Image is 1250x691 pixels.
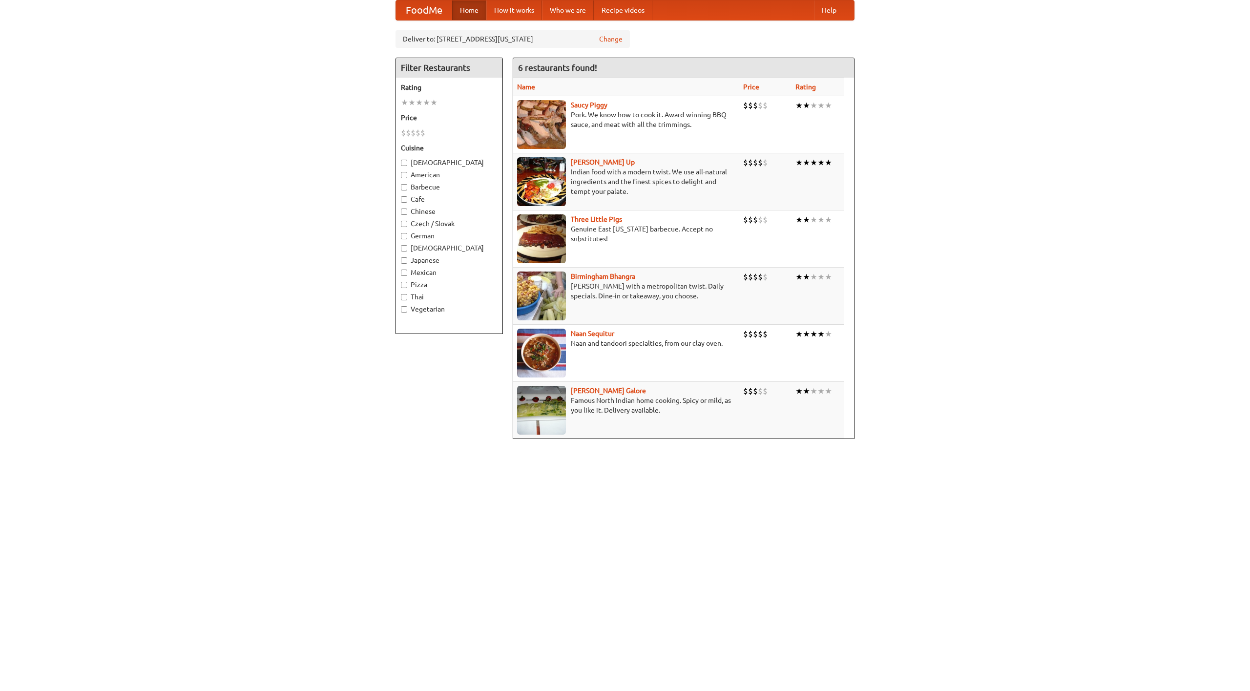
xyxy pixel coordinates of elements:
[758,329,763,339] li: $
[401,304,498,314] label: Vegetarian
[401,160,407,166] input: [DEMOGRAPHIC_DATA]
[758,386,763,397] li: $
[795,83,816,91] a: Rating
[763,272,768,282] li: $
[743,386,748,397] li: $
[825,100,832,111] li: ★
[748,272,753,282] li: $
[763,157,768,168] li: $
[401,294,407,300] input: Thai
[753,214,758,225] li: $
[763,100,768,111] li: $
[486,0,542,20] a: How it works
[452,0,486,20] a: Home
[758,214,763,225] li: $
[825,157,832,168] li: ★
[571,330,614,337] a: Naan Sequitur
[416,97,423,108] li: ★
[423,97,430,108] li: ★
[758,272,763,282] li: $
[753,100,758,111] li: $
[396,0,452,20] a: FoodMe
[817,329,825,339] li: ★
[401,172,407,178] input: American
[748,214,753,225] li: $
[571,272,635,280] b: Birmingham Bhangra
[517,214,566,263] img: littlepigs.jpg
[542,0,594,20] a: Who we are
[401,231,498,241] label: German
[401,127,406,138] li: $
[416,127,420,138] li: $
[810,386,817,397] li: ★
[401,270,407,276] input: Mexican
[753,329,758,339] li: $
[810,100,817,111] li: ★
[803,386,810,397] li: ★
[517,329,566,377] img: naansequitur.jpg
[743,272,748,282] li: $
[599,34,623,44] a: Change
[748,386,753,397] li: $
[753,386,758,397] li: $
[401,113,498,123] h5: Price
[401,194,498,204] label: Cafe
[401,255,498,265] label: Japanese
[401,209,407,215] input: Chinese
[758,157,763,168] li: $
[810,157,817,168] li: ★
[517,167,735,196] p: Indian food with a modern twist. We use all-natural ingredients and the finest spices to delight ...
[795,272,803,282] li: ★
[571,101,607,109] a: Saucy Piggy
[571,215,622,223] a: Three Little Pigs
[401,83,498,92] h5: Rating
[817,157,825,168] li: ★
[401,170,498,180] label: American
[803,157,810,168] li: ★
[401,207,498,216] label: Chinese
[517,110,735,129] p: Pork. We know how to cook it. Award-winning BBQ sauce, and meat with all the trimmings.
[401,97,408,108] li: ★
[396,58,502,78] h4: Filter Restaurants
[401,158,498,168] label: [DEMOGRAPHIC_DATA]
[763,386,768,397] li: $
[518,63,597,72] ng-pluralize: 6 restaurants found!
[795,100,803,111] li: ★
[748,157,753,168] li: $
[795,214,803,225] li: ★
[810,329,817,339] li: ★
[743,214,748,225] li: $
[517,157,566,206] img: curryup.jpg
[517,272,566,320] img: bhangra.jpg
[803,214,810,225] li: ★
[517,224,735,244] p: Genuine East [US_STATE] barbecue. Accept no substitutes!
[408,97,416,108] li: ★
[420,127,425,138] li: $
[763,214,768,225] li: $
[795,157,803,168] li: ★
[763,329,768,339] li: $
[814,0,844,20] a: Help
[803,100,810,111] li: ★
[825,386,832,397] li: ★
[401,221,407,227] input: Czech / Slovak
[810,214,817,225] li: ★
[401,184,407,190] input: Barbecue
[401,182,498,192] label: Barbecue
[401,306,407,313] input: Vegetarian
[401,196,407,203] input: Cafe
[758,100,763,111] li: $
[748,329,753,339] li: $
[401,268,498,277] label: Mexican
[430,97,437,108] li: ★
[517,100,566,149] img: saucy.jpg
[401,257,407,264] input: Japanese
[401,245,407,251] input: [DEMOGRAPHIC_DATA]
[748,100,753,111] li: $
[817,272,825,282] li: ★
[825,329,832,339] li: ★
[803,329,810,339] li: ★
[817,386,825,397] li: ★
